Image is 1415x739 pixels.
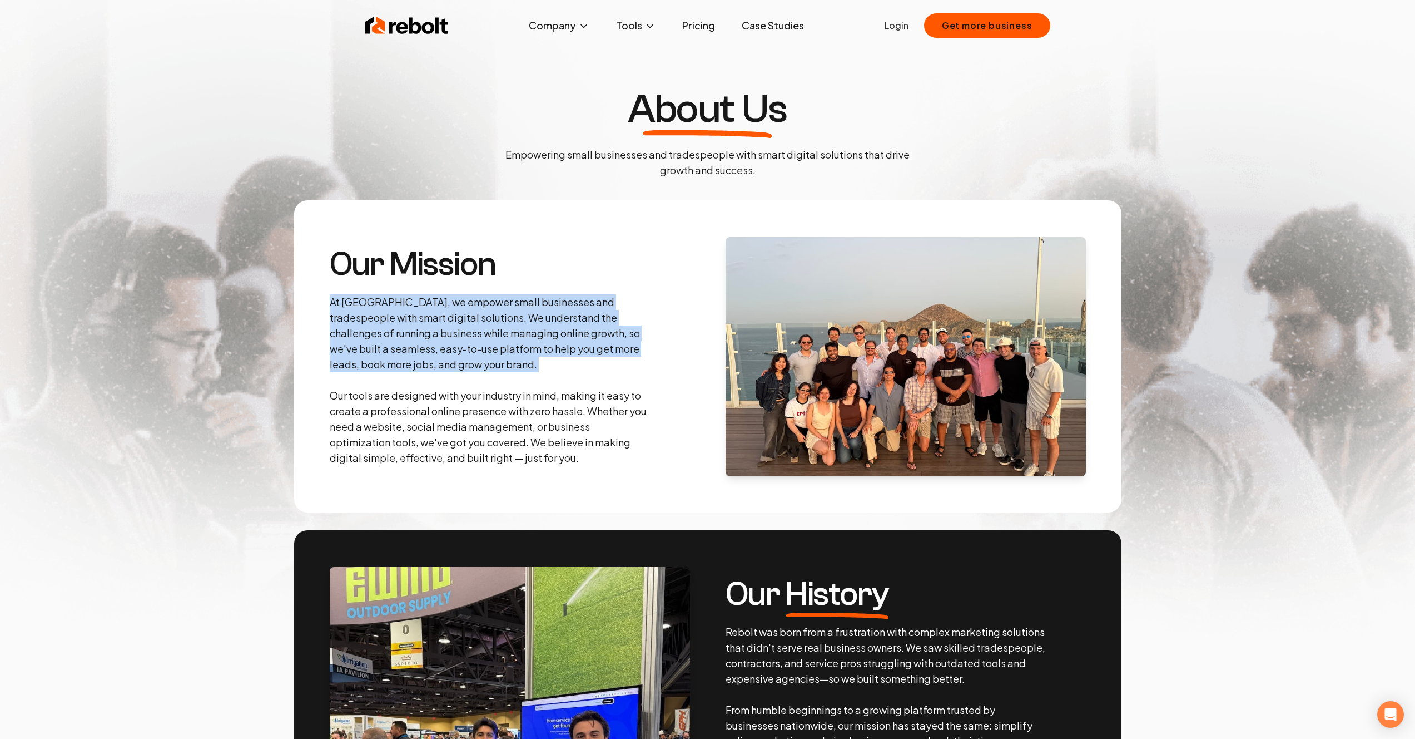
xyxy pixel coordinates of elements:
[330,248,650,281] h3: Our Mission
[628,89,787,129] h1: About Us
[726,237,1086,476] img: About
[673,14,724,37] a: Pricing
[1377,701,1404,728] div: Open Intercom Messenger
[885,19,908,32] a: Login
[924,13,1050,38] button: Get more business
[330,294,650,466] p: At [GEOGRAPHIC_DATA], we empower small businesses and tradespeople with smart digital solutions. ...
[786,578,889,611] span: History
[733,14,813,37] a: Case Studies
[607,14,664,37] button: Tools
[520,14,598,37] button: Company
[365,14,449,37] img: Rebolt Logo
[726,578,1046,611] h3: Our
[497,147,919,178] p: Empowering small businesses and tradespeople with smart digital solutions that drive growth and s...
